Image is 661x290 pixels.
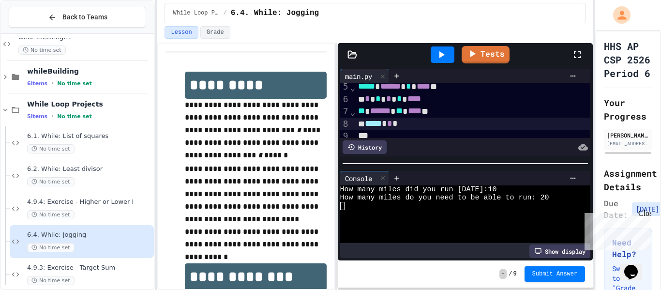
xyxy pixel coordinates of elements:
[4,4,67,61] div: Chat with us now!Close
[173,9,219,17] span: While Loop Projects
[340,69,389,83] div: main.py
[340,93,350,106] div: 6
[231,7,319,19] span: 6.4. While: Jogging
[27,100,152,108] span: While Loop Projects
[57,113,92,120] span: No time set
[581,209,651,250] iframe: chat widget
[607,140,649,147] div: [EMAIL_ADDRESS][DOMAIN_NAME]
[340,171,389,185] div: Console
[340,185,497,194] span: How many miles did you run [DATE]:10
[513,270,516,278] span: 9
[340,194,549,202] span: How many miles do you need to be able to run: 20
[340,118,350,130] div: 8
[27,177,75,186] span: No time set
[604,198,628,221] span: Due Date:
[529,244,590,258] div: Show display
[27,80,47,87] span: 6 items
[603,4,633,26] div: My Account
[223,9,226,17] span: /
[340,173,377,183] div: Console
[57,80,92,87] span: No time set
[27,165,152,173] span: 6.2. While: Least divisor
[532,270,578,278] span: Submit Answer
[27,210,75,219] span: No time set
[525,266,586,282] button: Submit Answer
[340,80,350,93] div: 5
[350,107,356,117] span: Fold line
[340,71,377,81] div: main.py
[27,276,75,285] span: No time set
[27,144,75,153] span: No time set
[607,131,649,139] div: [PERSON_NAME]
[27,132,152,140] span: 6.1. While: List of squares
[509,270,512,278] span: /
[350,82,356,92] span: Fold line
[462,46,510,63] a: Tests
[27,231,152,239] span: 6.4. While: Jogging
[499,269,507,279] span: -
[604,96,652,123] h2: Your Progress
[343,140,387,154] div: History
[165,26,198,39] button: Lesson
[340,130,350,142] div: 9
[620,251,651,280] iframe: chat widget
[18,46,66,55] span: No time set
[27,67,152,76] span: whileBuilding
[27,243,75,252] span: No time set
[340,105,350,118] div: 7
[27,113,47,120] span: 5 items
[200,26,230,39] button: Grade
[51,112,53,120] span: •
[62,12,107,22] span: Back to Teams
[51,79,53,87] span: •
[27,264,152,272] span: 4.9.3: Exercise - Target Sum
[27,198,152,206] span: 4.9.4: Exercise - Higher or Lower I
[9,7,146,28] button: Back to Teams
[18,33,152,42] span: while challenges
[604,167,652,194] h2: Assignment Details
[604,39,652,80] h1: HHS AP CSP 2526 Period 6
